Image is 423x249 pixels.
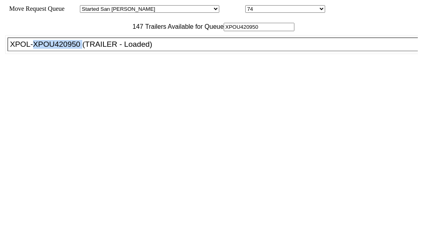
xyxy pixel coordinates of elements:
[5,5,65,12] span: Move Request Queue
[224,23,294,31] input: Filter Available Trailers
[143,23,224,30] span: Trailers Available for Queue
[129,23,143,30] span: 147
[221,5,244,12] span: Location
[10,40,423,49] div: XPOL-XPOU420950 (TRAILER - Loaded)
[66,5,78,12] span: Area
